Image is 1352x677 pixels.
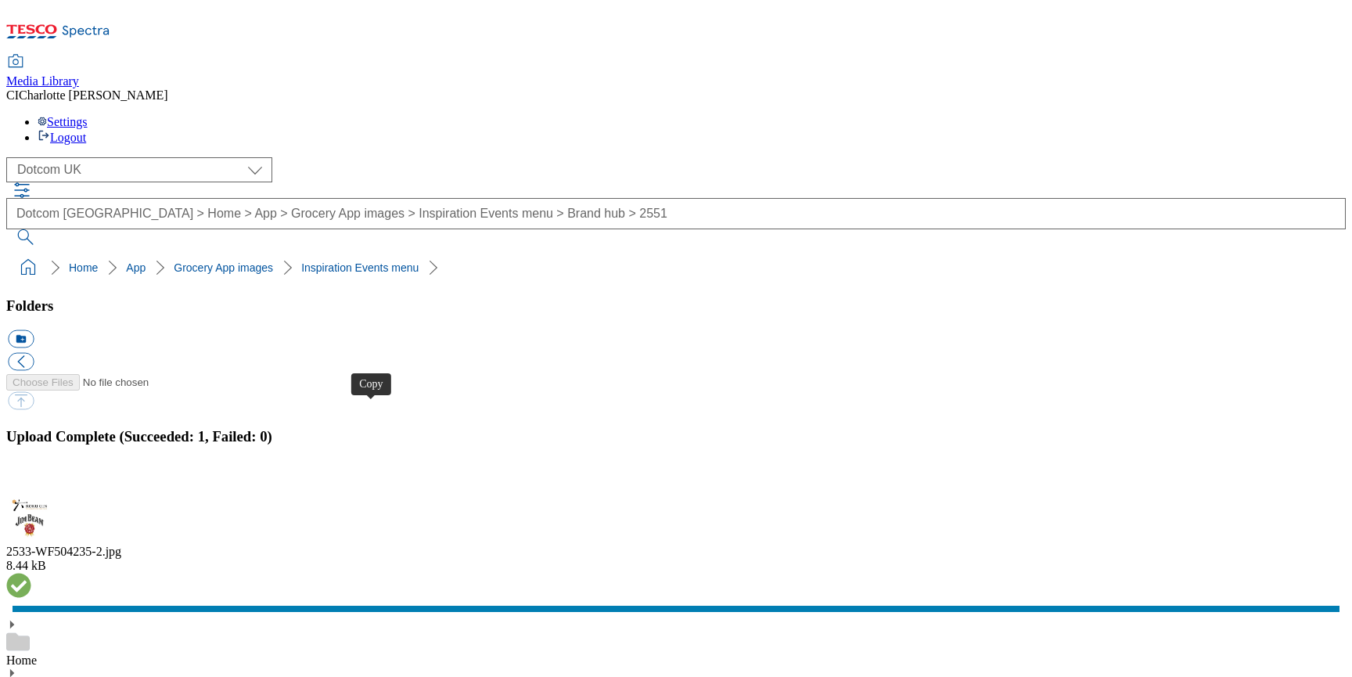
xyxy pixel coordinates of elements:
[6,428,1346,445] h3: Upload Complete (Succeeded: 1, Failed: 0)
[69,261,98,274] a: Home
[6,253,1346,283] nav: breadcrumb
[6,545,1346,559] div: 2533-WF504235-2.jpg
[126,261,146,274] a: App
[6,559,1346,573] div: 8.44 kB
[6,74,79,88] span: Media Library
[6,88,19,102] span: CI
[6,495,53,542] img: preview
[174,261,273,274] a: Grocery App images
[6,198,1346,229] input: Search by names or tags
[6,56,79,88] a: Media Library
[301,261,419,274] a: Inspiration Events menu
[16,255,41,280] a: home
[19,88,168,102] span: Charlotte [PERSON_NAME]
[6,297,1346,315] h3: Folders
[6,654,37,667] a: Home
[38,131,86,144] a: Logout
[38,115,88,128] a: Settings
